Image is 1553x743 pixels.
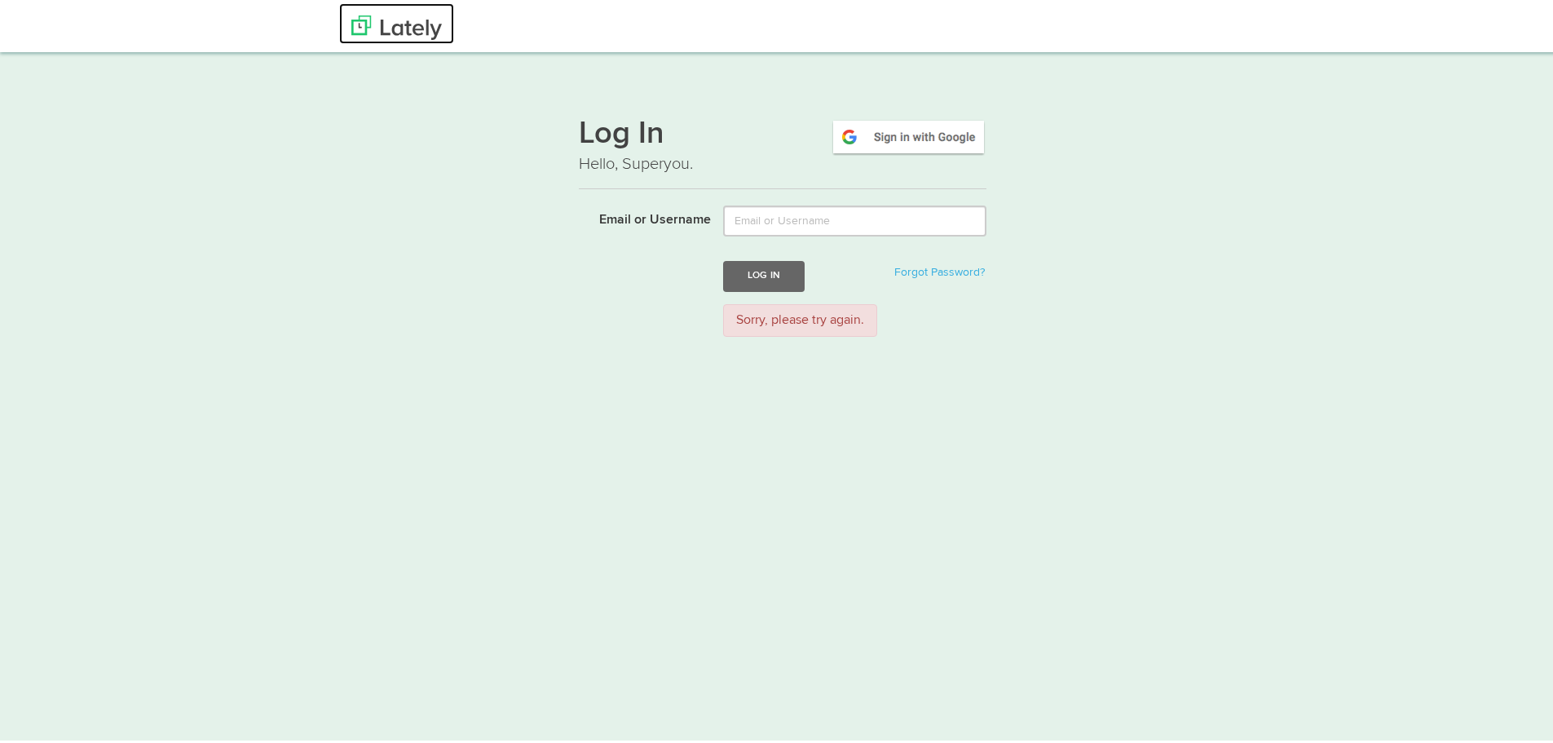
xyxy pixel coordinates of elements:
[723,301,877,334] div: Sorry, please try again.
[831,115,986,153] img: google-signin.png
[351,12,442,37] img: Lately
[894,263,985,275] a: Forgot Password?
[579,149,986,173] p: Hello, Superyou.
[567,202,711,227] label: Email or Username
[723,258,805,288] button: Log In
[723,202,986,233] input: Email or Username
[579,115,986,149] h1: Log In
